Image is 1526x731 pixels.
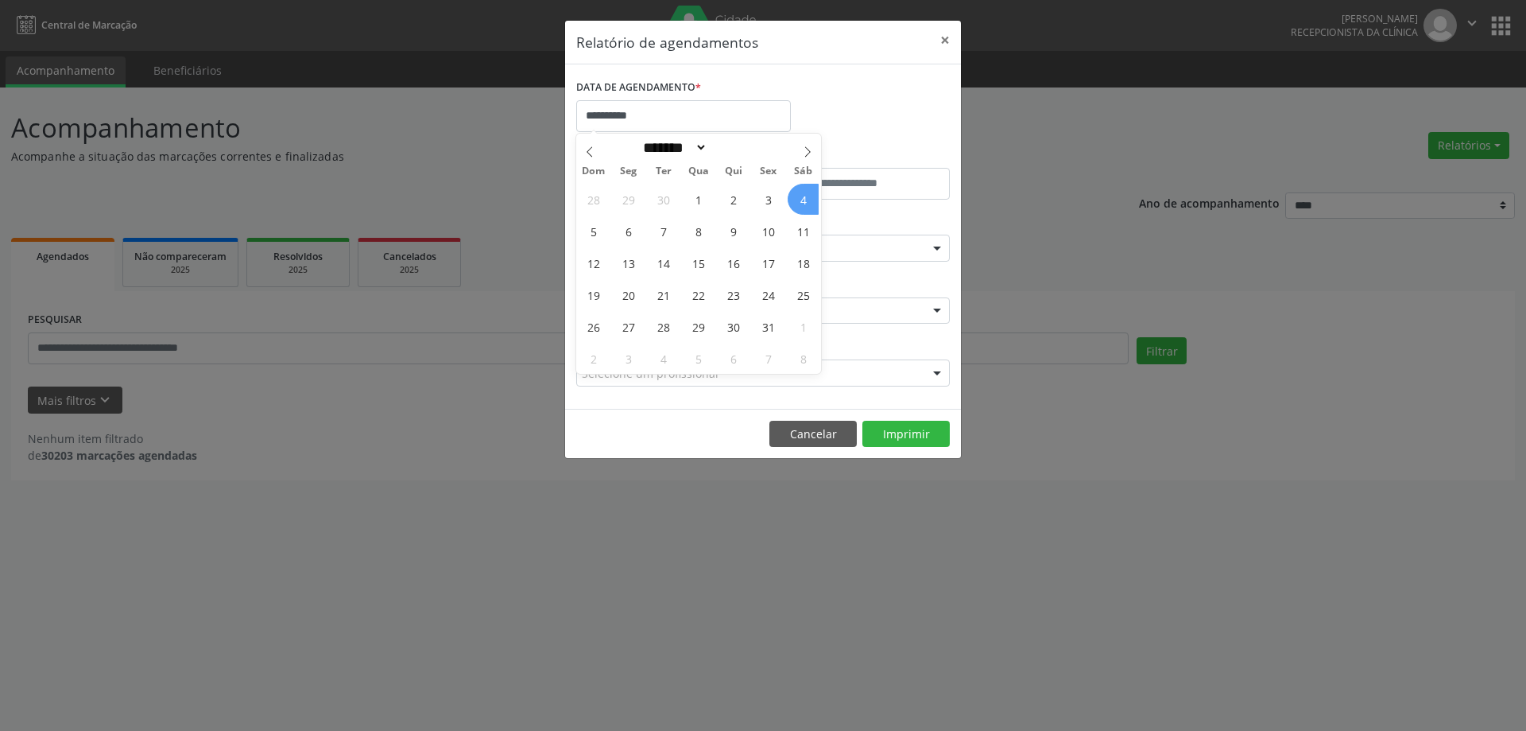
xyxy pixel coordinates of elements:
span: Outubro 15, 2025 [683,247,714,278]
span: Outubro 16, 2025 [718,247,749,278]
span: Outubro 25, 2025 [788,279,819,310]
select: Month [637,139,707,156]
span: Outubro 10, 2025 [753,216,784,247]
span: Outubro 27, 2025 [613,311,644,342]
span: Novembro 3, 2025 [613,343,644,374]
span: Outubro 2, 2025 [718,184,749,215]
span: Novembro 5, 2025 [683,343,714,374]
span: Sáb [786,166,821,177]
span: Setembro 29, 2025 [613,184,644,215]
span: Dom [576,166,611,177]
span: Outubro 26, 2025 [578,311,609,342]
span: Outubro 3, 2025 [753,184,784,215]
label: ATÉ [767,143,950,168]
span: Qua [681,166,716,177]
span: Novembro 8, 2025 [788,343,819,374]
span: Outubro 5, 2025 [578,216,609,247]
span: Selecione um profissional [582,365,718,382]
span: Outubro 19, 2025 [578,279,609,310]
span: Novembro 2, 2025 [578,343,609,374]
span: Outubro 14, 2025 [648,247,679,278]
span: Outubro 30, 2025 [718,311,749,342]
label: DATA DE AGENDAMENTO [576,76,701,100]
span: Novembro 6, 2025 [718,343,749,374]
span: Outubro 24, 2025 [753,279,784,310]
span: Outubro 17, 2025 [753,247,784,278]
span: Ter [646,166,681,177]
span: Setembro 30, 2025 [648,184,679,215]
span: Outubro 12, 2025 [578,247,609,278]
span: Outubro 18, 2025 [788,247,819,278]
span: Qui [716,166,751,177]
span: Outubro 6, 2025 [613,216,644,247]
span: Novembro 4, 2025 [648,343,679,374]
span: Outubro 20, 2025 [613,279,644,310]
button: Imprimir [862,421,950,448]
span: Outubro 21, 2025 [648,279,679,310]
span: Novembro 7, 2025 [753,343,784,374]
span: Novembro 1, 2025 [788,311,819,342]
input: Year [707,139,760,156]
span: Outubro 29, 2025 [683,311,714,342]
span: Outubro 7, 2025 [648,216,679,247]
span: Outubro 4, 2025 [788,184,819,215]
button: Close [929,21,961,60]
span: Outubro 8, 2025 [683,216,714,247]
span: Outubro 31, 2025 [753,311,784,342]
span: Outubro 13, 2025 [613,247,644,278]
span: Outubro 22, 2025 [683,279,714,310]
span: Outubro 9, 2025 [718,216,749,247]
span: Outubro 11, 2025 [788,216,819,247]
span: Outubro 1, 2025 [683,184,714,215]
span: Sex [751,166,786,177]
span: Outubro 28, 2025 [648,311,679,342]
span: Outubro 23, 2025 [718,279,749,310]
h5: Relatório de agendamentos [576,32,758,52]
button: Cancelar [769,421,857,448]
span: Seg [611,166,646,177]
span: Setembro 28, 2025 [578,184,609,215]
